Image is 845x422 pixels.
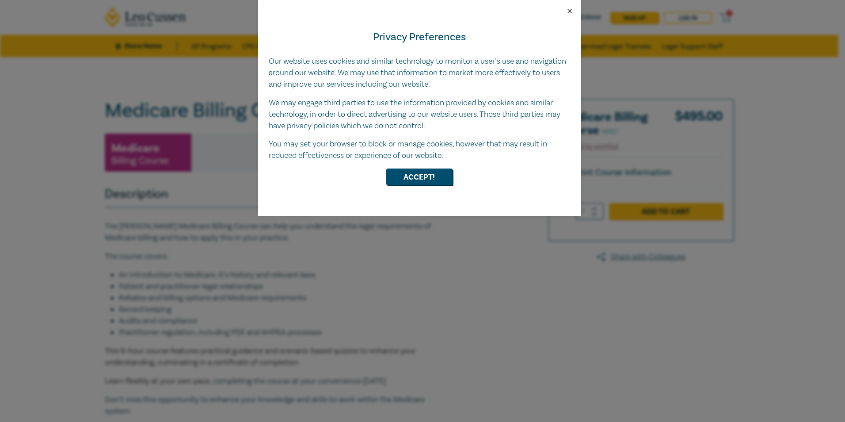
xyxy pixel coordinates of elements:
[269,138,570,161] p: You may set your browser to block or manage cookies, however that may result in reduced effective...
[386,169,453,185] button: Accept!
[566,7,574,15] button: Close
[269,29,570,45] h4: Privacy Preferences
[269,56,570,90] p: Our website uses cookies and similar technology to monitor a user’s use and navigation around our...
[269,97,570,132] p: We may engage third parties to use the information provided by cookies and similar technology, in...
